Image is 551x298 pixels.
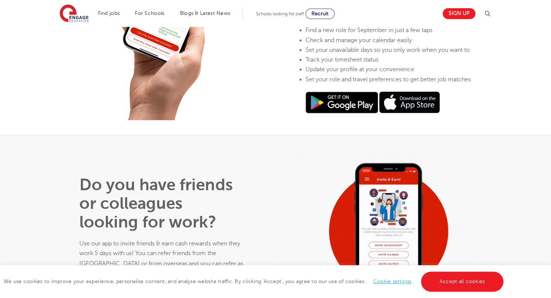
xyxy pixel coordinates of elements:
[79,175,246,231] h1: Do you have friends or colleagues looking for work?
[305,37,412,43] span: Check and manage your calendar easily
[311,11,329,16] span: Recruit
[373,279,412,284] a: Cookie settings
[4,279,505,284] span: We use cookies to improve your experience, personalise content, and analyse website traffic. By c...
[305,9,335,19] a: Recruit
[135,10,164,16] a: For Schools
[60,4,89,23] img: Engage Education
[79,239,246,278] p: Use our app to invite friends & earn cash rewards when they work 5 days with us! You can refer fr...
[180,10,231,16] a: Blogs & Latest News
[305,46,470,53] span: Set your unavailable days so you only work when you want to
[305,56,379,63] span: Track your timesheet status
[305,27,433,34] span: Find a new role for September in just a few taps
[98,10,120,16] a: Find jobs
[421,272,504,292] a: Accept all cookies
[443,8,475,19] a: Sign up
[256,11,304,16] span: Schools looking for staff
[305,66,414,73] span: Update your profile at your convenience
[305,76,471,82] span: Set your role and travel preferences to get better job matches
